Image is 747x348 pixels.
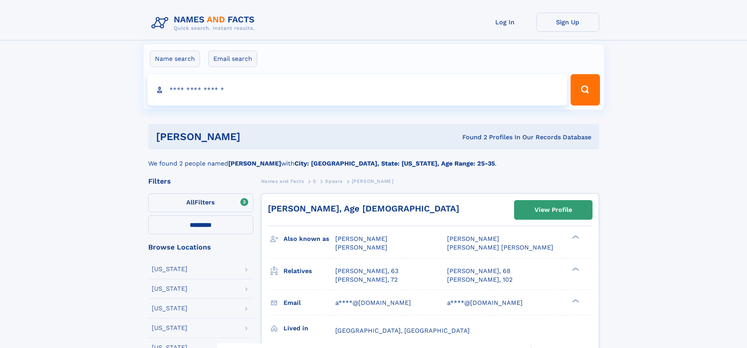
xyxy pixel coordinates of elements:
b: [PERSON_NAME] [228,160,281,167]
h3: Also known as [284,232,335,246]
h3: Relatives [284,264,335,278]
a: [PERSON_NAME], 72 [335,275,398,284]
div: View Profile [534,201,572,219]
span: [PERSON_NAME] [335,244,387,251]
a: [PERSON_NAME], 68 [447,267,511,275]
a: Names and Facts [261,176,304,186]
a: [PERSON_NAME], Age [DEMOGRAPHIC_DATA] [268,204,459,213]
a: [PERSON_NAME], 102 [447,275,513,284]
div: ❯ [570,235,580,240]
span: [PERSON_NAME] [PERSON_NAME] [447,244,553,251]
div: Filters [148,178,253,185]
b: City: [GEOGRAPHIC_DATA], State: [US_STATE], Age Range: 25-35 [294,160,495,167]
label: Name search [150,51,200,67]
button: Search Button [571,74,600,106]
input: search input [147,74,567,106]
label: Filters [148,193,253,212]
a: Log In [474,13,536,32]
img: Logo Names and Facts [148,13,261,34]
div: Browse Locations [148,244,253,251]
span: [PERSON_NAME] [352,179,394,184]
h1: [PERSON_NAME] [156,132,351,142]
div: [US_STATE] [152,266,187,272]
h3: Email [284,296,335,310]
span: [PERSON_NAME] [447,235,499,242]
div: [US_STATE] [152,286,187,292]
div: [US_STATE] [152,325,187,331]
div: We found 2 people named with . [148,149,599,168]
a: Spears [325,176,343,186]
div: ❯ [570,298,580,303]
a: View Profile [514,200,592,219]
a: S [313,176,316,186]
span: Spears [325,179,343,184]
div: [US_STATE] [152,305,187,312]
span: [GEOGRAPHIC_DATA], [GEOGRAPHIC_DATA] [335,327,470,334]
h3: Lived in [284,322,335,335]
a: [PERSON_NAME], 63 [335,267,398,275]
a: Sign Up [536,13,599,32]
div: ❯ [570,266,580,271]
label: Email search [208,51,257,67]
span: All [186,199,194,206]
div: Found 2 Profiles In Our Records Database [351,133,591,142]
span: S [313,179,316,184]
span: [PERSON_NAME] [335,235,387,242]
